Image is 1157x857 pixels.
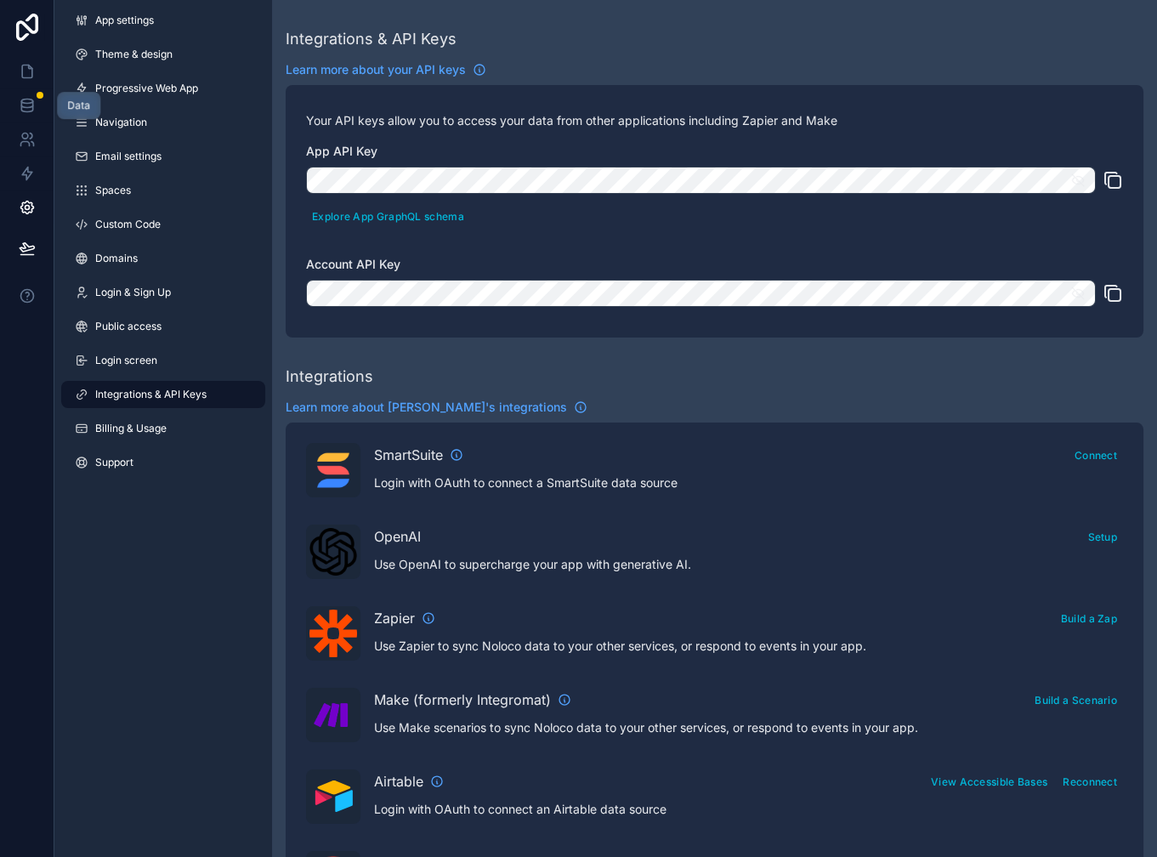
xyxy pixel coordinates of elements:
span: App settings [95,14,154,27]
a: App settings [61,7,265,34]
img: OpenAI [309,528,357,576]
span: Login & Sign Up [95,286,171,299]
a: View Accessible Bases [925,772,1053,789]
span: Domains [95,252,138,265]
span: Billing & Usage [95,422,167,435]
p: Login with OAuth to connect a SmartSuite data source [374,474,1123,491]
a: Billing & Usage [61,415,265,442]
span: Custom Code [95,218,161,231]
button: Reconnect [1057,769,1123,794]
a: Learn more about your API keys [286,61,486,78]
a: Theme & design [61,41,265,68]
span: Login screen [95,354,157,367]
span: OpenAI [374,526,421,547]
button: Explore App GraphQL schema [306,204,470,229]
a: Domains [61,245,265,272]
a: Learn more about [PERSON_NAME]'s integrations [286,399,587,416]
p: Use OpenAI to supercharge your app with generative AI. [374,556,1123,573]
a: Connect [1069,446,1123,463]
span: Theme & design [95,48,173,61]
button: View Accessible Bases [925,769,1053,794]
a: Custom Code [61,211,265,238]
img: SmartSuite [309,446,357,494]
span: Zapier [374,608,415,628]
div: Integrations [286,365,373,389]
a: Explore App GraphQL schema [306,207,470,224]
span: Learn more about [PERSON_NAME]'s integrations [286,399,567,416]
span: App API Key [306,144,377,158]
img: Make (formerly Integromat) [309,691,357,739]
a: Email settings [61,143,265,170]
button: Build a Zap [1055,606,1123,631]
span: Public access [95,320,162,333]
a: Login & Sign Up [61,279,265,306]
a: Setup [1082,527,1124,544]
span: Airtable [374,771,423,792]
div: Data [67,99,90,112]
a: Reconnect [1057,772,1123,789]
button: Build a Scenario [1029,688,1123,712]
img: Zapier [309,610,357,657]
span: SmartSuite [374,445,443,465]
span: Make (formerly Integromat) [374,690,551,710]
a: Build a Scenario [1029,690,1123,707]
a: Build a Zap [1055,609,1123,626]
span: Navigation [95,116,147,129]
p: Your API keys allow you to access your data from other applications including Zapier and Make [306,112,1123,129]
span: Integrations & API Keys [95,388,207,401]
p: Login with OAuth to connect an Airtable data source [374,801,1123,818]
a: Integrations & API Keys [61,381,265,408]
a: Login screen [61,347,265,374]
a: Public access [61,313,265,340]
img: Airtable [309,780,357,812]
a: Support [61,449,265,476]
button: Connect [1069,443,1123,468]
span: Spaces [95,184,131,197]
a: Navigation [61,109,265,136]
span: Email settings [95,150,162,163]
span: Support [95,456,133,469]
span: Learn more about your API keys [286,61,466,78]
a: Progressive Web App [61,75,265,102]
p: Use Make scenarios to sync Noloco data to your other services, or respond to events in your app. [374,719,1123,736]
div: Integrations & API Keys [286,27,457,51]
span: Progressive Web App [95,82,198,95]
button: Setup [1082,525,1124,549]
a: Spaces [61,177,265,204]
span: Account API Key [306,257,400,271]
p: Use Zapier to sync Noloco data to your other services, or respond to events in your app. [374,638,1123,655]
